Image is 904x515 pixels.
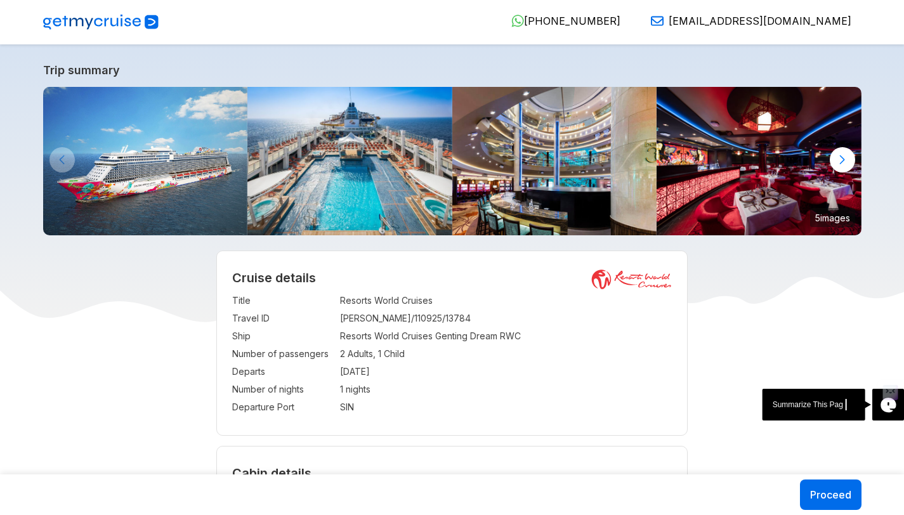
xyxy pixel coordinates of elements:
a: Trip summary [43,63,861,77]
span: [EMAIL_ADDRESS][DOMAIN_NAME] [669,15,851,27]
td: 1 nights [340,381,672,398]
td: Travel ID [232,310,334,327]
img: WhatsApp [511,15,524,27]
td: : [334,398,340,416]
td: Resorts World Cruises Genting Dream RWC [340,327,672,345]
td: : [334,327,340,345]
span: [PHONE_NUMBER] [524,15,620,27]
td: 2 Adults, 1 Child [340,345,672,363]
a: [EMAIL_ADDRESS][DOMAIN_NAME] [641,15,851,27]
a: [PHONE_NUMBER] [501,15,620,27]
td: Departure Port [232,398,334,416]
img: Email [651,15,664,27]
td: Ship [232,327,334,345]
td: Title [232,292,334,310]
td: : [334,310,340,327]
td: Number of passengers [232,345,334,363]
h2: Cruise details [232,270,672,285]
button: Proceed [800,479,861,510]
td: : [334,363,340,381]
td: SIN [340,398,672,416]
td: [PERSON_NAME]/110925/13784 [340,310,672,327]
td: : [334,292,340,310]
td: Resorts World Cruises [340,292,672,310]
td: : [334,381,340,398]
img: 16.jpg [657,87,861,235]
img: 4.jpg [452,87,657,235]
td: : [334,345,340,363]
td: Number of nights [232,381,334,398]
td: [DATE] [340,363,672,381]
small: 5 images [810,208,855,227]
td: Departs [232,363,334,381]
img: GentingDreambyResortsWorldCruises-KlookIndia.jpg [43,87,248,235]
img: Main-Pool-800x533.jpg [247,87,452,235]
h4: Cabin details [232,466,672,481]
